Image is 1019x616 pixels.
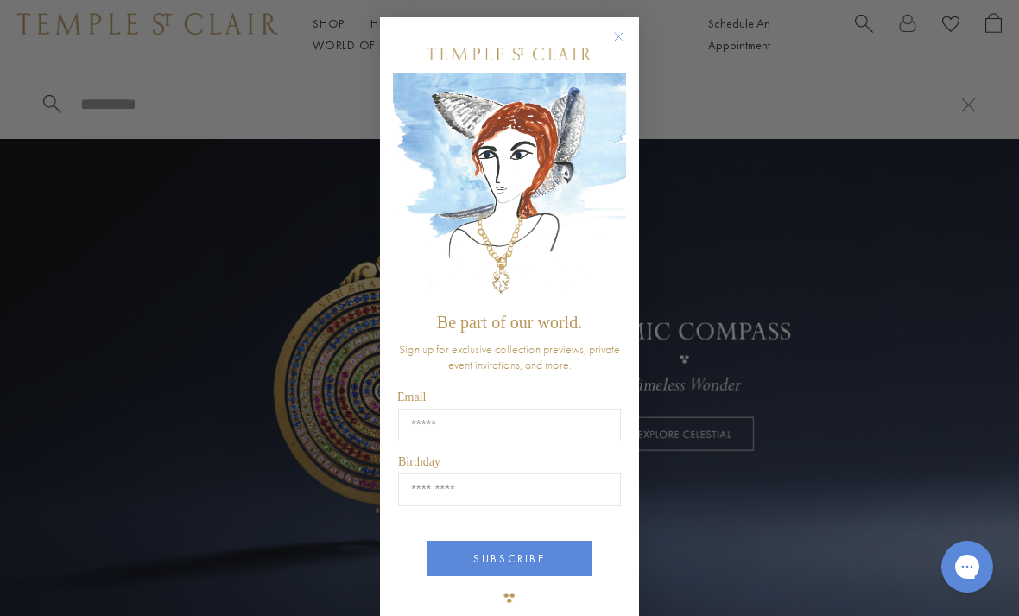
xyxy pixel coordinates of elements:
span: Birthday [398,455,440,468]
img: c4a9eb12-d91a-4d4a-8ee0-386386f4f338.jpeg [393,73,626,304]
span: Be part of our world. [437,313,582,332]
img: TSC [492,581,527,615]
span: Sign up for exclusive collection previews, private event invitations, and more. [399,341,620,372]
iframe: Gorgias live chat messenger [933,535,1002,599]
button: Close dialog [617,35,638,56]
span: Email [397,391,426,403]
input: Email [398,409,621,441]
button: SUBSCRIBE [427,541,592,576]
img: Temple St. Clair [427,48,592,60]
